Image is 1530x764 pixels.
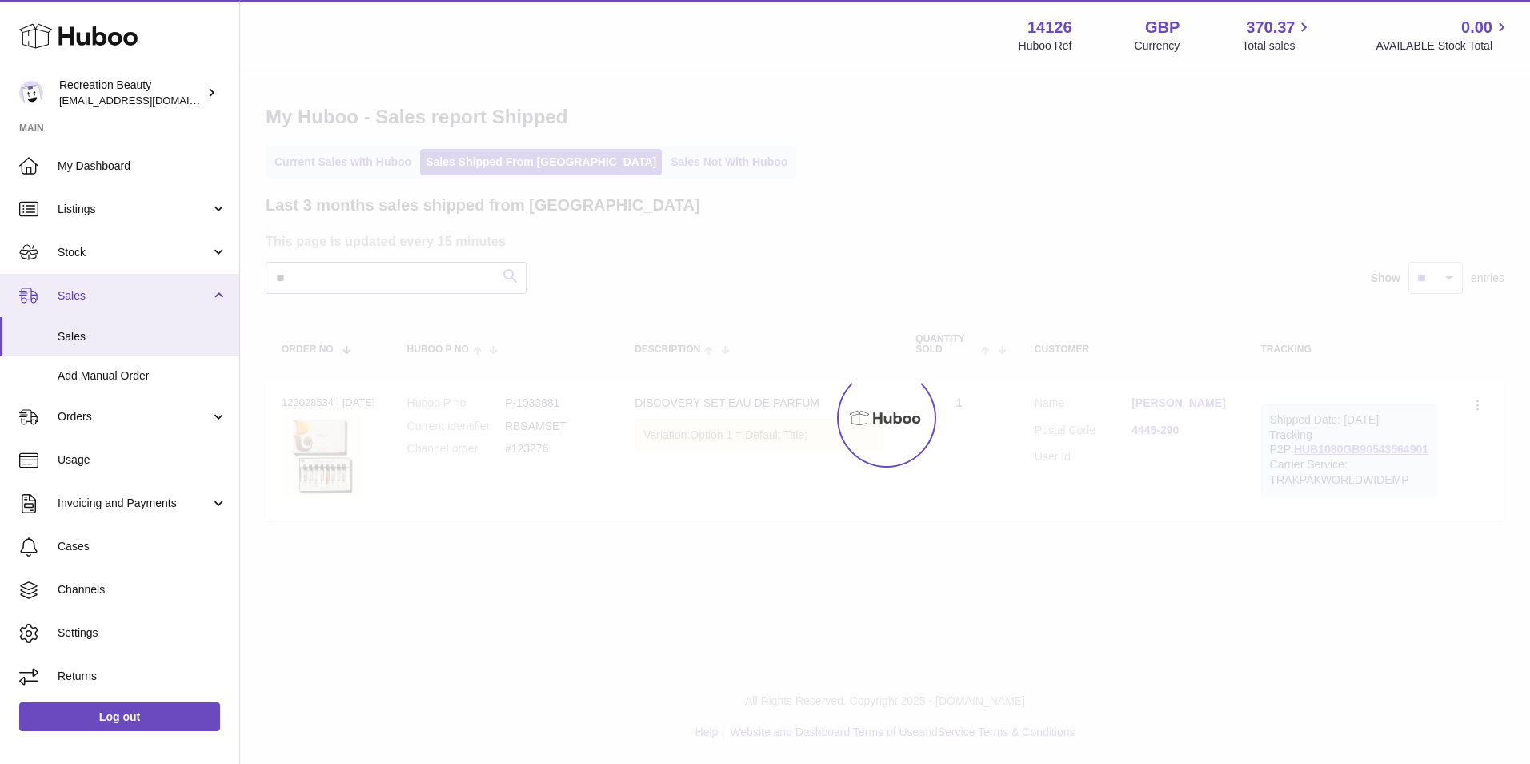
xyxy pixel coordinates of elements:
span: 0.00 [1461,17,1492,38]
span: Orders [58,409,210,424]
span: My Dashboard [58,159,227,174]
span: Add Manual Order [58,368,227,384]
a: 0.00 AVAILABLE Stock Total [1376,17,1511,54]
div: Huboo Ref [1019,38,1072,54]
span: AVAILABLE Stock Total [1376,38,1511,54]
span: Sales [58,288,210,304]
span: Invoicing and Payments [58,496,210,511]
a: 370.37 Total sales [1242,17,1313,54]
strong: 14126 [1027,17,1072,38]
span: [EMAIL_ADDRESS][DOMAIN_NAME] [59,94,235,107]
span: Usage [58,452,227,468]
span: Cases [58,539,227,554]
span: Listings [58,202,210,217]
span: Channels [58,582,227,597]
span: Settings [58,625,227,641]
img: customercare@recreationbeauty.com [19,81,43,105]
span: Total sales [1242,38,1313,54]
strong: GBP [1145,17,1180,38]
div: Recreation Beauty [59,78,203,108]
div: Currency [1135,38,1180,54]
span: Sales [58,329,227,344]
a: Log out [19,702,220,731]
span: Stock [58,245,210,260]
span: Returns [58,669,227,684]
span: 370.37 [1246,17,1295,38]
